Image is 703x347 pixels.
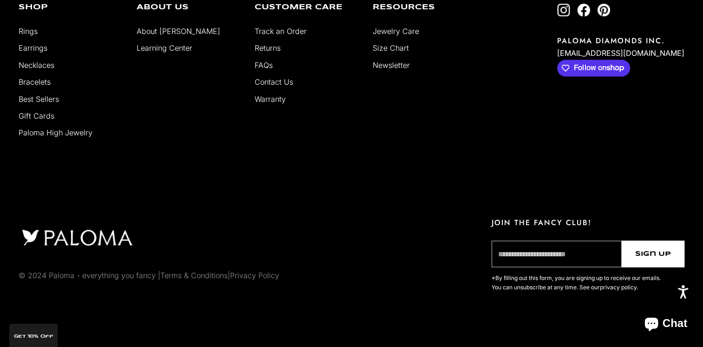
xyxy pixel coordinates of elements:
[373,4,477,11] p: Resources
[373,27,419,36] a: Jewelry Care
[635,249,671,260] span: Sign Up
[137,27,220,36] a: About [PERSON_NAME]
[255,43,281,53] a: Returns
[19,4,123,11] p: Shop
[255,27,307,36] a: Track an Order
[14,334,53,339] span: GET 10% Off
[255,4,359,11] p: Customer Care
[373,60,410,70] a: Newsletter
[19,77,51,87] a: Bracelets
[19,227,136,248] img: footer logo
[622,241,684,267] button: Sign Up
[19,315,684,327] iframe: Customer reviews powered by Trustpilot
[557,35,684,46] p: PALOMA DIAMONDS INC.
[255,77,293,87] a: Contact Us
[492,274,664,292] p: *By filling out this form, you are signing up to receive our emails. You can unsubscribe at any t...
[19,111,54,120] a: Gift Cards
[597,4,610,17] a: Follow on Pinterest
[19,60,54,70] a: Necklaces
[137,4,241,11] p: About Us
[19,27,38,36] a: Rings
[557,46,684,60] p: [EMAIL_ADDRESS][DOMAIN_NAME]
[19,269,279,281] p: © 2024 Paloma - everything you fancy | |
[137,43,192,53] a: Learning Center
[19,94,59,104] a: Best Sellers
[230,271,279,280] a: Privacy Policy
[9,324,58,347] div: GET 10% Off
[19,128,92,137] a: Paloma High Jewelry
[557,4,570,17] a: Follow on Instagram
[373,43,409,53] a: Size Chart
[19,43,47,53] a: Earrings
[255,60,273,70] a: FAQs
[492,217,684,228] p: JOIN THE FANCY CLUB!
[160,271,228,280] a: Terms & Conditions
[577,4,590,17] a: Follow on Facebook
[636,309,696,340] inbox-online-store-chat: Shopify online store chat
[600,284,638,291] a: privacy policy.
[255,94,286,104] a: Warranty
